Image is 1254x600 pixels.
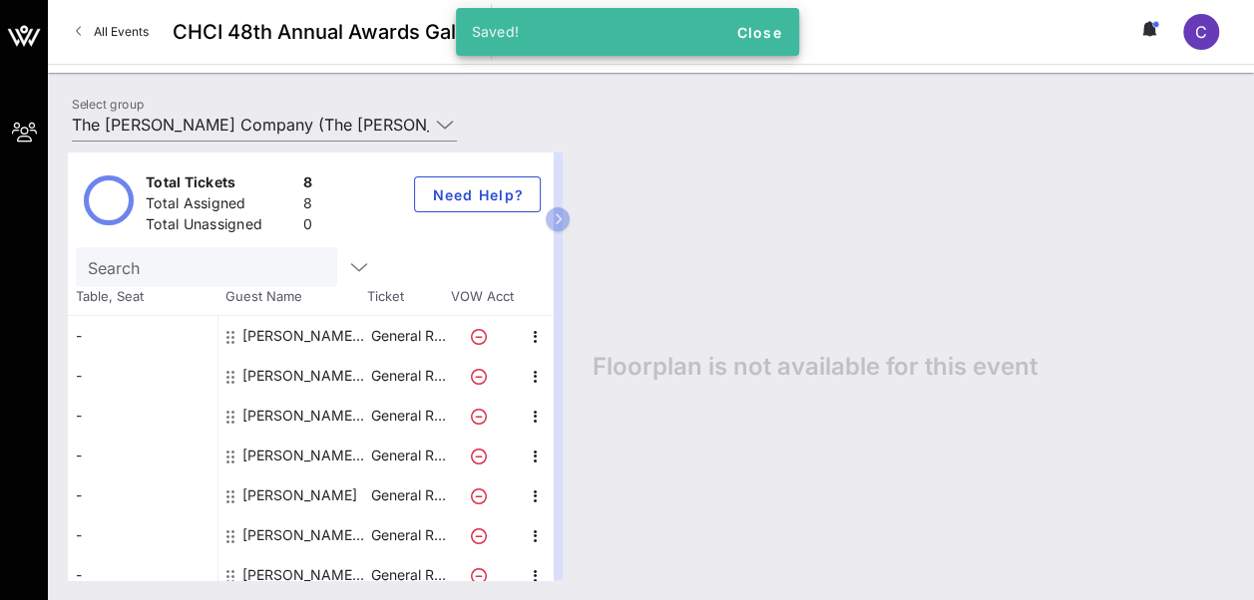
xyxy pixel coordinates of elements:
[735,24,783,41] span: Close
[593,352,1038,382] span: Floorplan is not available for this event
[242,515,368,555] div: Mike Madriaga The J.M. Smucker Company
[68,475,217,515] div: -
[146,214,295,239] div: Total Unassigned
[367,287,447,307] span: Ticket
[68,436,217,475] div: -
[242,316,368,356] div: Bryan Wilson The J.M. Smucker Company
[242,475,357,515] div: Jocelyn Garay
[94,24,149,39] span: All Events
[414,176,541,212] button: Need Help?
[368,515,448,555] p: General R…
[472,23,520,40] span: Saved!
[68,555,217,595] div: -
[68,316,217,356] div: -
[146,193,295,218] div: Total Assigned
[368,475,448,515] p: General R…
[303,214,312,239] div: 0
[368,555,448,595] p: General R…
[242,356,368,396] div: Cameron Haas-Levin The J.M. Smucker Company
[368,396,448,436] p: General R…
[368,436,448,475] p: General R…
[431,186,524,203] span: Need Help?
[447,287,517,307] span: VOW Acct
[1195,22,1207,42] span: C
[217,287,367,307] span: Guest Name
[368,356,448,396] p: General R…
[146,172,295,197] div: Total Tickets
[173,17,467,47] span: CHCI 48th Annual Awards Gala
[68,515,217,555] div: -
[303,172,312,197] div: 8
[1183,14,1219,50] div: C
[72,97,144,112] label: Select group
[303,193,312,218] div: 8
[242,396,368,436] div: Claudia Santiago The J.M. Smucker Company
[68,356,217,396] div: -
[242,436,368,475] div: Ethan Dodd The J.M. Smucker Company
[68,287,217,307] span: Table, Seat
[242,555,368,595] div: Orlando Santiago, Jr. The J.M. Smucker Company
[727,14,791,50] button: Close
[368,316,448,356] p: General R…
[64,16,161,48] a: All Events
[68,396,217,436] div: -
